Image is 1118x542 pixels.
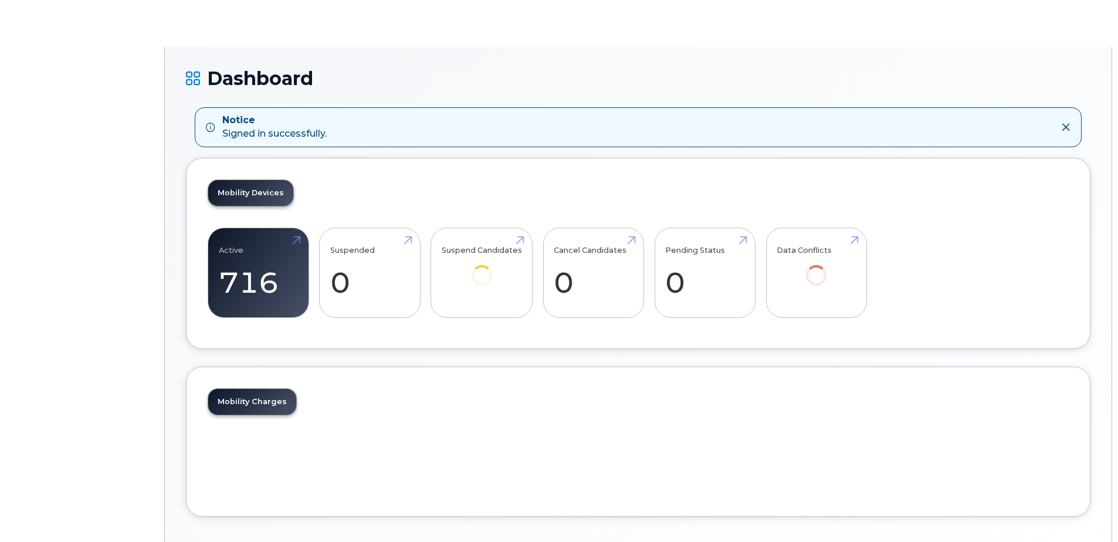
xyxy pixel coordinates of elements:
[554,234,633,311] a: Cancel Candidates 0
[219,234,298,311] a: Active 716
[186,68,1090,89] h1: Dashboard
[442,234,522,302] a: Suspend Candidates
[222,114,327,127] strong: Notice
[330,234,409,311] a: Suspended 0
[222,114,327,141] div: Signed in successfully.
[208,389,296,415] a: Mobility Charges
[665,234,744,311] a: Pending Status 0
[777,234,856,302] a: Data Conflicts
[208,180,293,206] a: Mobility Devices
